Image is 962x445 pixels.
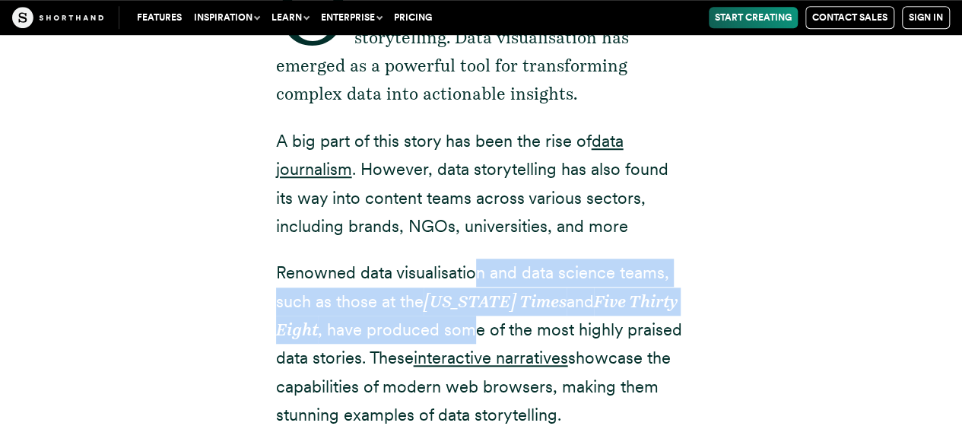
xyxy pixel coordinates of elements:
[276,127,687,241] p: A big part of this story has been the rise of . However, data storytelling has also found its way...
[12,7,103,28] img: The Craft
[265,7,315,28] button: Learn
[805,6,894,29] a: Contact Sales
[709,7,798,28] a: Start Creating
[414,348,568,367] a: interactive narratives
[131,7,188,28] a: Features
[902,6,950,29] a: Sign in
[388,7,438,28] a: Pricing
[315,7,388,28] button: Enterprise
[424,291,567,311] em: [US_STATE] Times
[276,131,624,179] a: data journalism
[276,259,687,429] p: Renowned data visualisation and data science teams, such as those at the and , have produced some...
[276,291,678,339] em: Five Thirty Eight
[188,7,265,28] button: Inspiration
